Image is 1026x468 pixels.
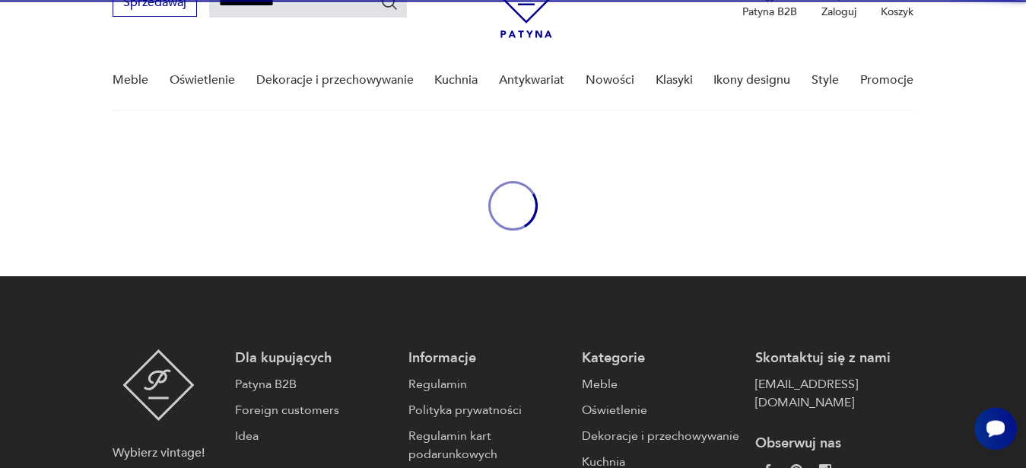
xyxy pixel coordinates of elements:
a: Antykwariat [499,51,564,110]
p: Dla kupujących [235,349,393,368]
a: Dekoracje i przechowywanie [256,51,414,110]
a: Regulamin kart podarunkowych [408,427,567,463]
a: [EMAIL_ADDRESS][DOMAIN_NAME] [755,375,913,412]
p: Patyna B2B [742,5,797,19]
a: Klasyki [656,51,693,110]
a: Kuchnia [434,51,478,110]
a: Oświetlenie [170,51,235,110]
a: Dekoracje i przechowywanie [582,427,740,445]
a: Foreign customers [235,401,393,419]
p: Koszyk [881,5,913,19]
a: Style [812,51,839,110]
a: Polityka prywatności [408,401,567,419]
a: Promocje [860,51,913,110]
p: Obserwuj nas [755,435,913,453]
p: Zaloguj [821,5,856,19]
a: Nowości [586,51,634,110]
p: Informacje [408,349,567,368]
p: Wybierz vintage! [113,444,205,462]
a: Meble [582,375,740,393]
a: Meble [113,51,148,110]
iframe: Smartsupp widget button [974,407,1017,450]
a: Regulamin [408,375,567,393]
a: Idea [235,427,393,445]
a: Ikony designu [713,51,790,110]
p: Kategorie [582,349,740,368]
p: Skontaktuj się z nami [755,349,913,368]
a: Patyna B2B [235,375,393,393]
img: Patyna - sklep z meblami i dekoracjami vintage [122,349,195,421]
a: Oświetlenie [582,401,740,419]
